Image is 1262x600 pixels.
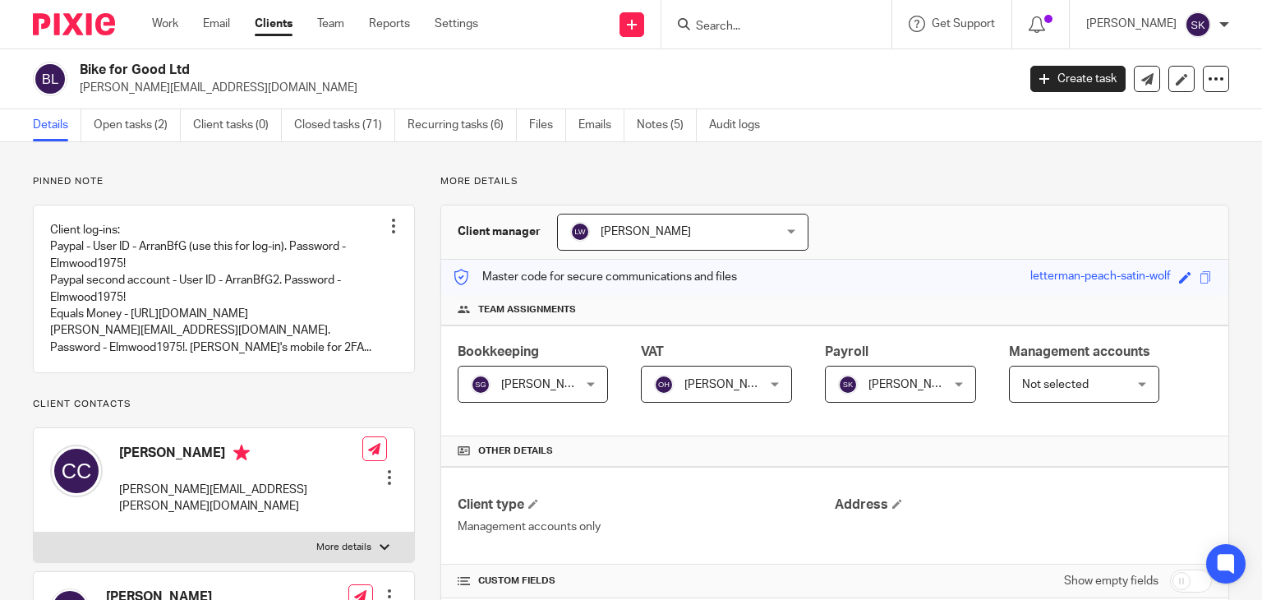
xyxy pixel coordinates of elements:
span: [PERSON_NAME] [684,379,775,390]
a: Client tasks (0) [193,109,282,141]
span: [PERSON_NAME] [501,379,592,390]
a: Work [152,16,178,32]
span: Other details [478,445,553,458]
a: Clients [255,16,292,32]
p: More details [440,175,1229,188]
a: Reports [369,16,410,32]
span: Payroll [825,345,868,358]
a: Team [317,16,344,32]
a: Create task [1030,66,1126,92]
h2: Bike for Good Ltd [80,62,821,79]
p: Pinned note [33,175,415,188]
a: Open tasks (2) [94,109,181,141]
a: Notes (5) [637,109,697,141]
img: svg%3E [50,445,103,497]
p: [PERSON_NAME][EMAIL_ADDRESS][DOMAIN_NAME] [80,80,1006,96]
a: Audit logs [709,109,772,141]
a: Closed tasks (71) [294,109,395,141]
p: [PERSON_NAME] [1086,16,1177,32]
img: svg%3E [471,375,491,395]
span: [PERSON_NAME] [601,226,691,238]
span: Get Support [932,18,995,30]
p: Management accounts only [458,519,835,535]
p: [PERSON_NAME][EMAIL_ADDRESS][PERSON_NAME][DOMAIN_NAME] [119,482,362,515]
input: Search [694,20,842,35]
p: Client contacts [33,398,415,411]
img: svg%3E [570,222,590,242]
img: Pixie [33,13,115,35]
img: svg%3E [654,375,674,395]
span: Bookkeeping [458,345,539,358]
span: Not selected [1022,379,1089,390]
a: Details [33,109,81,141]
p: More details [316,541,371,554]
img: svg%3E [1185,12,1211,38]
h3: Client manager [458,224,541,240]
div: letterman-peach-satin-wolf [1030,268,1171,287]
span: VAT [641,345,664,358]
h4: Address [835,496,1212,514]
img: svg%3E [838,375,858,395]
a: Recurring tasks (6) [408,109,517,141]
span: [PERSON_NAME] [868,379,959,390]
h4: Client type [458,496,835,514]
a: Settings [435,16,478,32]
a: Email [203,16,230,32]
label: Show empty fields [1064,573,1158,589]
span: Team assignments [478,303,576,316]
h4: [PERSON_NAME] [119,445,362,465]
a: Emails [578,109,624,141]
h4: CUSTOM FIELDS [458,575,835,588]
a: Files [529,109,566,141]
p: Master code for secure communications and files [454,269,737,285]
i: Primary [233,445,250,461]
span: Management accounts [1009,345,1150,358]
img: svg%3E [33,62,67,96]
